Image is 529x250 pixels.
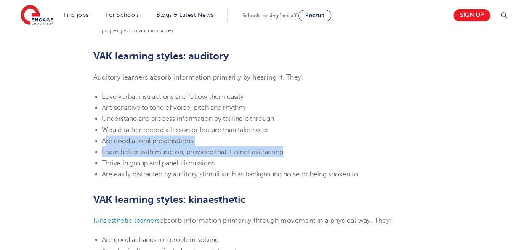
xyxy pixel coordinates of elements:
[102,170,358,178] span: Are easily distracted by auditory stimuli such as background noise or being spoken to
[102,114,274,122] span: Understand and process information by talking it through
[102,148,283,155] span: Learn better with music on, provided that it is not distracting
[242,13,297,19] span: Schools looking for staff
[102,104,245,111] span: Are sensitive to tone of voice, pitch and rhythm
[157,12,214,18] a: Blogs & Latest News
[93,193,246,205] b: VAK learning styles: kinaesthetic
[102,159,215,167] span: Thrive in group and panel discussions
[102,137,193,144] span: Are good at oral presentations
[160,216,392,224] span: absorb information primarily through movement in a physical way. They:
[21,5,53,26] img: Engage Education
[106,12,139,18] a: For Schools
[453,9,490,21] a: Sign up
[102,126,269,133] span: Would rather record a lesson or lecture than take notes
[64,12,89,18] a: Find jobs
[102,236,219,243] span: Are good at hands-on problem solving
[305,12,324,19] span: Recruit
[93,50,229,62] b: VAK learning styles: auditory
[102,93,244,100] span: Love verbal instructions and follow them easily
[298,10,331,21] a: Recruit
[93,216,160,224] a: Kinaesthetic learners
[93,73,304,81] span: Auditory learners absorb information primarily by hearing it. They:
